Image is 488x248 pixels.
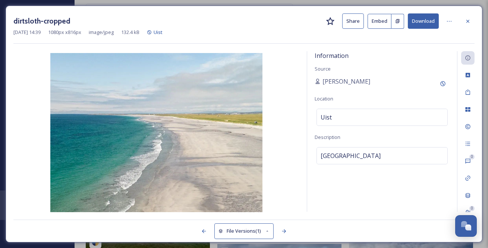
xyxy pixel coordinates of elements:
button: File Versions(1) [214,223,274,239]
button: Open Chat [455,215,477,237]
span: [PERSON_NAME] [322,77,370,86]
span: image/jpeg [89,29,114,36]
img: dirtsloth-cropped [13,53,299,214]
button: Download [408,13,439,29]
h3: dirtsloth-cropped [13,16,70,27]
span: Source [315,65,331,72]
span: Information [315,52,349,60]
button: Embed [368,14,391,29]
div: 0 [469,154,475,159]
span: 1080 px x 816 px [48,29,81,36]
span: [GEOGRAPHIC_DATA] [321,151,381,160]
span: [DATE] 14:39 [13,29,41,36]
span: Description [315,134,340,140]
span: Location [315,95,333,102]
button: Share [342,13,364,29]
span: Uist [321,113,332,122]
div: 0 [469,206,475,211]
span: Uist [154,29,163,35]
span: 132.4 kB [121,29,139,36]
